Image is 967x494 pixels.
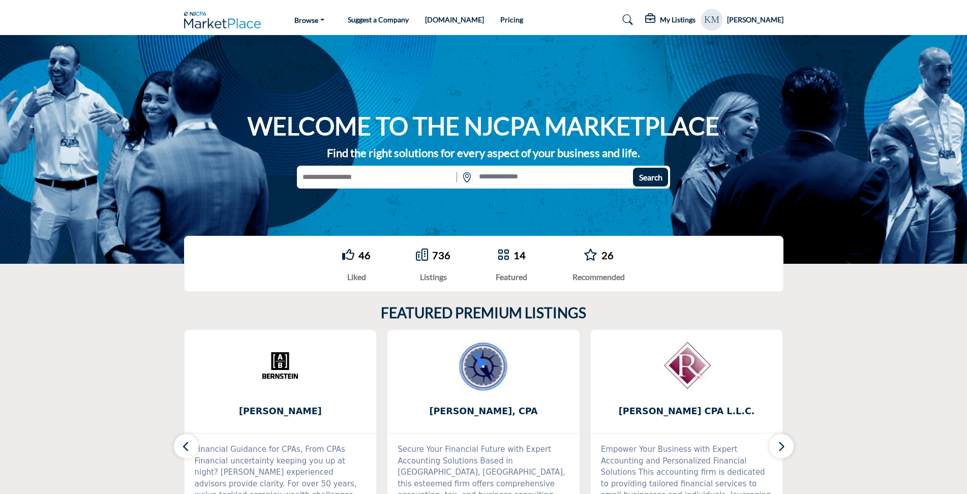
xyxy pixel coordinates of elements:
[327,146,640,160] strong: Find the right solutions for every aspect of your business and life.
[432,249,450,261] a: 736
[701,9,723,31] button: Show hide supplier dropdown
[348,15,409,24] a: Suggest a Company
[727,15,783,25] h5: [PERSON_NAME]
[500,15,523,24] a: Pricing
[639,172,662,182] span: Search
[200,405,361,418] span: [PERSON_NAME]
[342,271,371,283] div: Liked
[185,398,377,425] a: [PERSON_NAME]
[661,340,712,391] img: Rivero CPA L.L.C.
[248,110,719,142] h1: WELCOME TO THE NJCPA MARKETPLACE
[403,398,564,425] b: Joseph J. Gormley, CPA
[496,271,527,283] div: Featured
[613,12,640,28] a: Search
[403,405,564,418] span: [PERSON_NAME], CPA
[200,398,361,425] b: Bernstein
[381,304,586,322] h2: FEATURED PREMIUM LISTINGS
[358,249,371,261] a: 46
[184,12,266,28] img: Site Logo
[645,14,696,26] div: My Listings
[255,340,306,391] img: Bernstein
[584,249,597,262] a: Go to Recommended
[572,271,625,283] div: Recommended
[454,168,460,187] img: Rectangle%203585.svg
[416,271,450,283] div: Listings
[513,249,526,261] a: 14
[601,249,614,261] a: 26
[342,249,354,261] i: Go to Liked
[458,340,509,391] img: Joseph J. Gormley, CPA
[606,398,768,425] b: Rivero CPA L.L.C.
[591,398,783,425] a: [PERSON_NAME] CPA L.L.C.
[425,15,484,24] a: [DOMAIN_NAME]
[633,168,668,187] button: Search
[606,405,768,418] span: [PERSON_NAME] CPA L.L.C.
[287,13,331,27] a: Browse
[497,249,509,262] a: Go to Featured
[660,15,696,24] h5: My Listings
[387,398,580,425] a: [PERSON_NAME], CPA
